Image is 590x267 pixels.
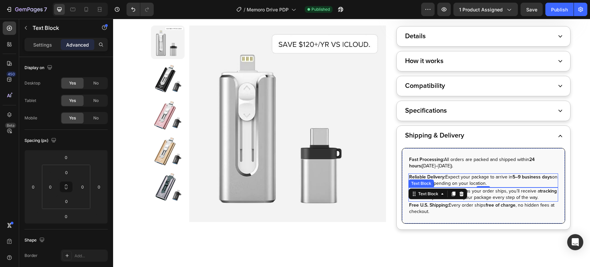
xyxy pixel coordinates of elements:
button: 1 product assigned [453,3,518,16]
span: Yes [69,80,76,86]
div: Text Block [297,162,319,168]
p: Every order ships , no hidden fees at checkout. [296,183,444,196]
div: Beta [5,123,16,128]
span: No [93,115,99,121]
span: Yes [69,98,76,104]
div: Undo/Redo [127,3,154,16]
span: Yes [69,115,76,121]
p: Advanced [66,41,89,48]
p: Compatibility [292,62,332,72]
p: Settings [33,41,52,48]
span: 1 product assigned [459,6,503,13]
input: 0 [59,211,73,221]
div: Spacing (px) [24,136,58,145]
strong: 5–9 business days [399,155,439,161]
strong: 24 hours [296,138,422,150]
button: Save [521,3,543,16]
p: Shipping & Delivery [292,112,351,122]
p: How it works [292,37,330,48]
strong: Fast Processing: [296,138,331,144]
input: 0px [60,196,73,206]
p: Specifications [292,87,334,97]
div: Open Intercom Messenger [567,234,583,250]
div: Text Block [304,172,327,178]
input: 0 [59,152,73,162]
span: No [93,98,99,104]
div: Rich Text Editor. Editing area: main [295,169,445,183]
div: Add... [75,253,106,259]
button: 7 [3,3,50,16]
p: Text Block [33,24,90,32]
span: / [244,6,245,13]
input: 0px [78,182,88,192]
div: Publish [551,6,568,13]
span: No [93,80,99,86]
p: All orders are packed and shipped within ([DATE]–[DATE]). [296,138,444,151]
strong: free of charge [373,183,402,189]
span: Save [526,7,537,12]
input: 0 [28,182,38,192]
button: Publish [545,3,574,16]
div: 450 [6,71,16,77]
input: 0 [94,182,104,192]
span: Memoro Drive PDP [247,6,289,13]
p: 7 [44,5,47,13]
div: Tablet [24,98,36,104]
div: Border [24,253,38,259]
div: Mobile [24,115,37,121]
input: 0px [45,182,55,192]
strong: Tracking Included: [296,169,334,175]
p: Expect your package to arrive in on average, depending on your location. [296,155,444,168]
span: Published [311,6,330,12]
div: Rich Text Editor. Editing area: main [295,183,445,197]
strong: Free U.S. Shipping: [296,183,336,189]
div: Display on [24,63,54,72]
p: As soon as your order ships, you’ll receive a so you can follow your package every step of the way. [296,169,444,182]
input: 0px [60,167,73,177]
div: Shape [24,236,46,245]
div: Rich Text Editor. Editing area: main [295,155,445,169]
iframe: Design area [113,19,590,267]
strong: Reliable Delivery: [296,155,332,161]
div: Desktop [24,80,40,86]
